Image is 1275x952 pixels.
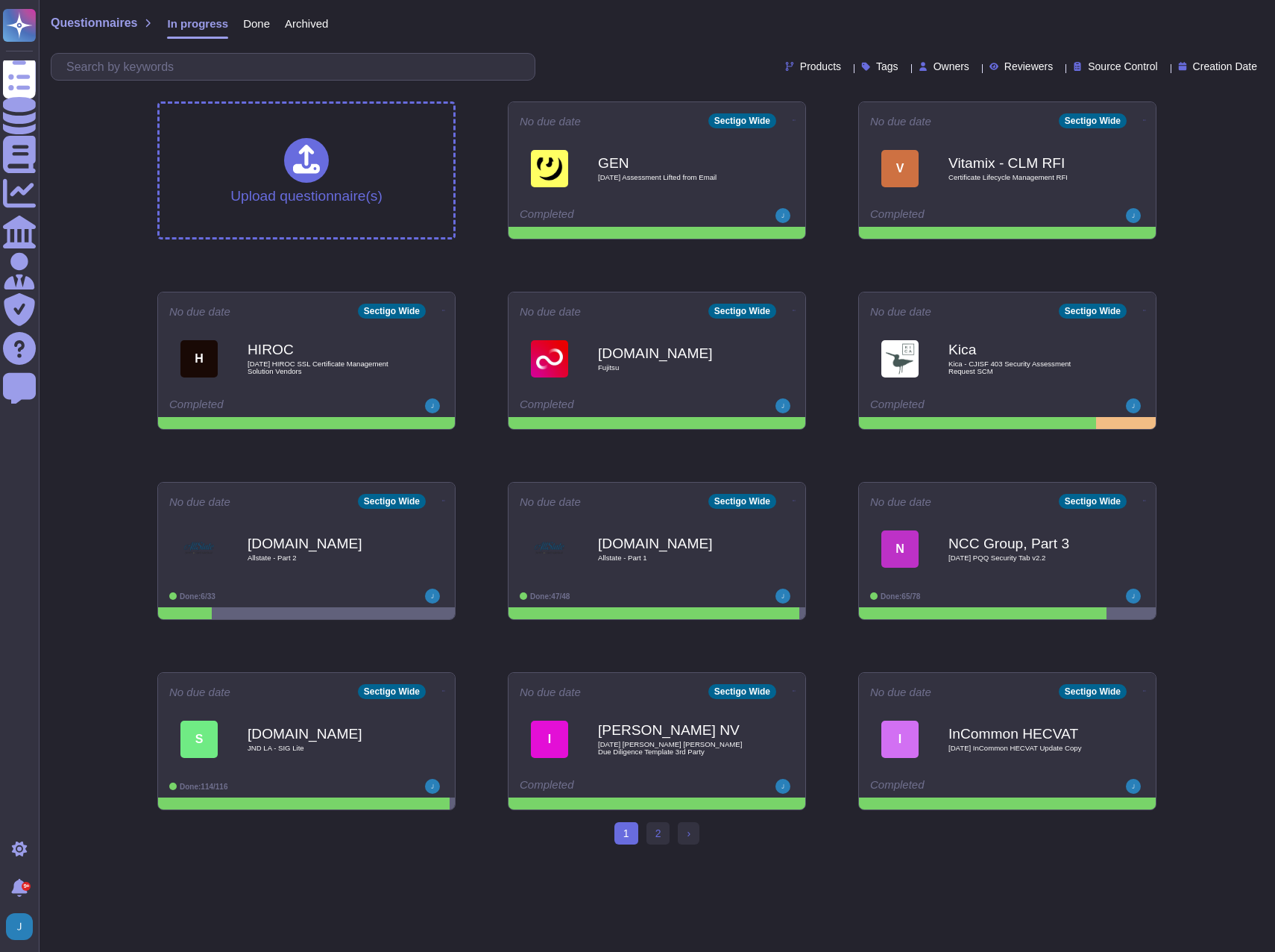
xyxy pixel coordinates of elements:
span: No due date [870,116,931,127]
span: › [687,827,690,839]
img: user [1126,589,1141,604]
img: Logo [531,340,568,378]
div: Sectigo Wide [358,494,426,509]
div: Sectigo Wide [708,304,776,319]
span: [DATE] InCommon HECVAT Update Copy [948,745,1098,752]
div: Sectigo Wide [1059,304,1127,319]
span: Done: 47/48 [530,592,570,601]
div: Completed [870,398,1053,413]
span: No due date [169,686,230,698]
div: 9+ [22,882,31,891]
div: N [881,530,919,568]
span: Done: 114/116 [180,783,228,791]
span: Done: 6/33 [180,592,215,601]
img: user [425,398,440,413]
span: Kica - CJISF 403 Security Assessment Request SCM [948,360,1098,375]
img: user [775,208,790,223]
span: JND LA - SIG Lite [248,745,397,752]
div: Sectigo Wide [1059,684,1127,699]
div: Sectigo Wide [708,494,776,509]
span: Allstate - Part 2 [248,554,397,562]
span: Creation Date [1193,61,1257,72]
span: No due date [870,306,931,317]
div: Sectigo Wide [1059,494,1127,509]
div: Completed [870,208,1053,223]
b: InCommon HECVAT [948,727,1098,741]
b: [DOMAIN_NAME] [598,346,747,360]
img: Logo [531,150,568,187]
img: user [1126,208,1141,223]
div: Sectigo Wide [358,684,426,699]
div: S [180,721,218,758]
span: No due date [520,116,581,127]
img: user [775,779,790,794]
div: Sectigo Wide [1059,113,1127,128]
img: Logo [180,530,218,568]
b: [DOMAIN_NAME] [598,536,747,551]
span: No due date [520,496,581,507]
div: Completed [520,779,702,794]
span: Owners [934,61,969,72]
b: [DOMAIN_NAME] [248,536,397,551]
b: [DOMAIN_NAME] [248,727,397,741]
span: No due date [870,496,931,507]
div: Completed [169,398,352,413]
span: No due date [870,686,931,698]
div: H [180,340,218,378]
span: No due date [169,306,230,317]
a: 2 [646,822,670,845]
img: user [6,913,33,940]
img: user [1126,398,1141,413]
b: Vitamix - CLM RFI [948,156,1098,170]
b: HIROC [248,342,397,357]
input: Search by keywords [59,54,535,80]
span: Products [800,61,841,72]
span: In progress [167,18,228,29]
b: GEN [598,156,747,170]
span: [DATE] Assessment Lifted from Email [598,174,747,181]
span: Tags [876,61,898,72]
span: 1 [614,822,638,845]
b: NCC Group, Part 3 [948,536,1098,551]
img: user [1126,779,1141,794]
span: Questionnaires [51,17,137,29]
div: Completed [520,208,702,223]
div: Sectigo Wide [358,304,426,319]
span: [DATE] PQQ Security Tab v2.2 [948,554,1098,562]
div: I [531,721,568,758]
span: No due date [520,686,581,698]
div: Sectigo Wide [708,113,776,128]
img: Logo [531,530,568,568]
span: Done [243,18,270,29]
div: V [881,150,919,187]
span: Source Control [1088,61,1157,72]
div: Upload questionnaire(s) [230,138,382,203]
span: [DATE] [PERSON_NAME] [PERSON_NAME] Due Diligence Template 3rd Party [598,741,747,755]
span: Reviewers [1004,61,1053,72]
div: I [881,721,919,758]
img: Logo [881,340,919,378]
img: user [775,589,790,604]
b: [PERSON_NAME] NV [598,723,747,737]
div: Sectigo Wide [708,684,776,699]
img: user [425,779,440,794]
span: Fujitsu [598,364,747,372]
span: Allstate - Part 1 [598,554,747,562]
span: Done: 65/78 [881,592,920,601]
span: Archived [285,18,328,29]
span: No due date [520,306,581,317]
b: Kica [948,342,1098,357]
div: Completed [520,398,702,413]
span: Certificate Lifecycle Management RFI [948,174,1098,181]
button: user [3,910,43,943]
span: No due date [169,496,230,507]
img: user [425,589,440,604]
img: user [775,398,790,413]
div: Completed [870,779,1053,794]
span: [DATE] HIROC SSL Certificate Management Solution Vendors [248,360,397,375]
